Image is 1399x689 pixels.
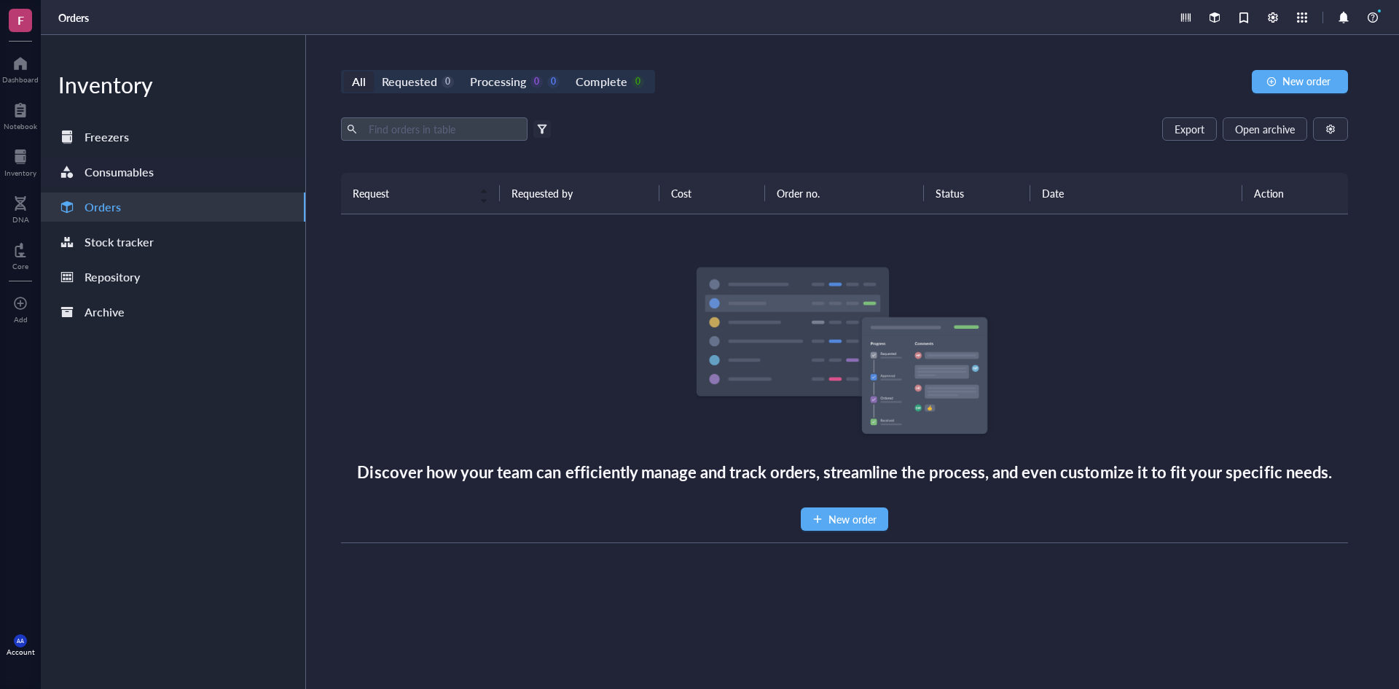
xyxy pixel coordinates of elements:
div: Add [14,315,28,324]
th: Action [1242,173,1349,214]
span: New order [828,511,877,527]
a: Core [12,238,28,270]
div: Requested [382,71,437,92]
button: New order [1252,70,1348,93]
div: 0 [632,76,644,88]
span: Open archive [1235,123,1295,135]
div: All [352,71,366,92]
th: Status [924,173,1030,214]
button: Open archive [1223,117,1307,141]
img: Empty state [695,267,994,442]
a: Inventory [4,145,36,177]
a: Notebook [4,98,37,131]
div: Inventory [41,70,305,99]
span: Request [353,185,471,201]
th: Request [341,173,500,214]
a: Stock tracker [41,227,305,257]
div: Processing [470,71,526,92]
div: Orders [85,197,121,217]
div: Discover how your team can efficiently manage and track orders, streamline the process, and even ... [357,459,1331,484]
th: Date [1030,173,1242,214]
div: Core [12,262,28,270]
div: Freezers [85,127,129,147]
span: F [17,11,24,29]
div: 0 [530,76,543,88]
div: Complete [576,71,627,92]
span: Export [1175,123,1204,135]
div: 0 [547,76,560,88]
div: 0 [442,76,454,88]
a: Dashboard [2,52,39,84]
div: DNA [12,215,29,224]
a: Orders [58,11,92,24]
span: New order [1282,75,1331,87]
th: Cost [659,173,766,214]
a: DNA [12,192,29,224]
button: Export [1162,117,1217,141]
div: Inventory [4,168,36,177]
button: New order [801,507,888,531]
th: Requested by [500,173,659,214]
a: Archive [41,297,305,327]
div: Notebook [4,122,37,131]
div: Stock tracker [85,232,154,252]
a: Consumables [41,157,305,187]
div: Dashboard [2,75,39,84]
span: AA [17,638,24,645]
div: Archive [85,302,125,322]
div: segmented control [341,70,655,93]
th: Order no. [765,173,924,214]
a: Freezers [41,122,305,152]
input: Find orders in table [363,118,522,140]
div: Consumables [85,162,154,182]
a: Repository [41,262,305,292]
div: Repository [85,267,140,287]
a: Orders [41,192,305,222]
div: Account [7,647,35,656]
